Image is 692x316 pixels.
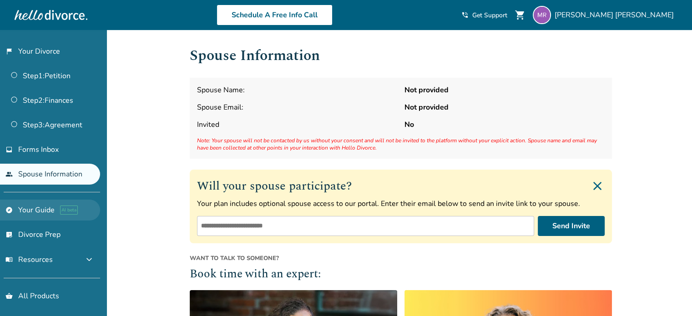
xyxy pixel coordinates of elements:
strong: No [404,120,605,130]
span: Invited [197,120,397,130]
button: Send Invite [538,216,605,236]
span: Resources [5,255,53,265]
span: Want to talk to someone? [190,254,612,262]
span: AI beta [60,206,78,215]
p: Your plan includes optional spouse access to our portal. Enter their email below to send an invit... [197,199,605,209]
span: shopping_cart [515,10,525,20]
span: Spouse Name: [197,85,397,95]
span: shopping_basket [5,292,13,300]
span: Forms Inbox [18,145,59,155]
h1: Spouse Information [190,45,612,67]
span: explore [5,206,13,214]
span: list_alt_check [5,231,13,238]
h2: Book time with an expert: [190,266,612,283]
a: phone_in_talkGet Support [461,11,507,20]
span: Note: Your spouse will not be contacted by us without your consent and will not be invited to the... [197,137,605,151]
span: Get Support [472,11,507,20]
span: menu_book [5,256,13,263]
a: Schedule A Free Info Call [217,5,333,25]
strong: Not provided [404,102,605,112]
span: people [5,171,13,178]
span: expand_more [84,254,95,265]
img: michael.rager57@gmail.com [533,6,551,24]
img: Close invite form [590,179,605,193]
span: flag_2 [5,48,13,55]
span: [PERSON_NAME] [PERSON_NAME] [555,10,677,20]
span: inbox [5,146,13,153]
strong: Not provided [404,85,605,95]
span: phone_in_talk [461,11,469,19]
iframe: Chat Widget [647,272,692,316]
h2: Will your spouse participate? [197,177,605,195]
span: Spouse Email: [197,102,397,112]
